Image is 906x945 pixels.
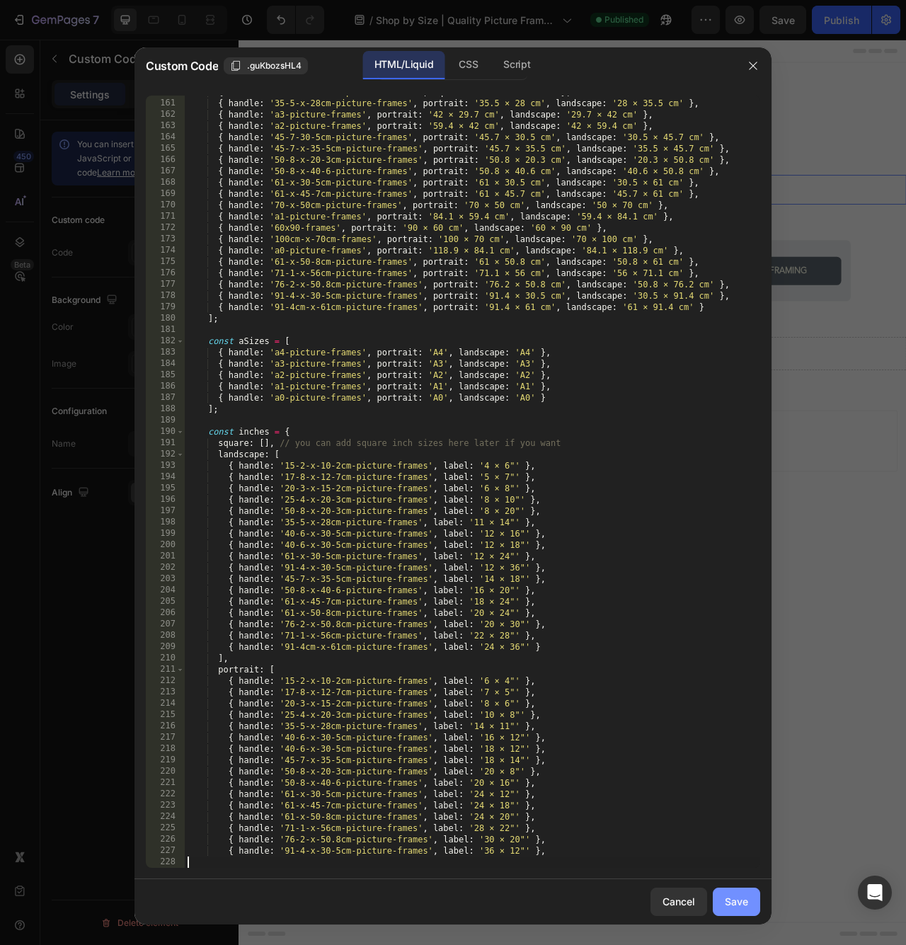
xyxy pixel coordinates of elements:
[146,857,185,868] div: 228
[146,823,185,834] div: 225
[146,517,185,528] div: 198
[146,98,185,109] div: 161
[725,894,748,909] div: Save
[146,834,185,845] div: 226
[146,539,185,551] div: 200
[382,513,457,526] span: from URL or image
[146,811,185,823] div: 224
[146,313,185,324] div: 180
[146,460,185,471] div: 193
[146,222,185,234] div: 172
[146,132,185,143] div: 164
[18,152,78,165] div: Custom Code
[146,234,185,245] div: 173
[146,437,185,449] div: 191
[146,562,185,573] div: 202
[84,268,586,319] p: Try our Made-to-Measure Frame Builder
[146,607,185,619] div: 206
[146,166,185,177] div: 167
[146,268,185,279] div: 176
[146,641,185,653] div: 209
[146,653,185,664] div: 210
[146,403,185,415] div: 188
[641,285,723,304] p: Start Framing
[1,116,848,159] p: Begin by selecting the orientation of your artwork. Our frame dimensions are displayed as Height ...
[146,732,185,743] div: 217
[146,370,185,381] div: 185
[146,494,185,505] div: 196
[384,496,458,510] div: Generate layout
[396,394,471,405] div: Drop element here
[146,800,185,811] div: 223
[146,698,185,709] div: 214
[146,449,185,460] div: 192
[273,496,358,510] div: Choose templates
[270,274,400,288] strong: Can't find your size?
[146,743,185,755] div: 218
[146,177,185,188] div: 168
[492,51,541,79] div: Script
[146,664,185,675] div: 211
[146,290,185,302] div: 178
[146,200,185,211] div: 170
[224,57,308,74] button: .guKbozsHL4
[146,143,185,154] div: 165
[487,496,573,510] div: Add blank section
[146,336,185,347] div: 182
[391,464,459,479] span: Add section
[146,619,185,630] div: 207
[146,302,185,313] div: 179
[146,573,185,585] div: 203
[146,347,185,358] div: 183
[146,675,185,687] div: 212
[650,888,707,916] button: Cancel
[146,57,218,74] span: Custom Code
[146,154,185,166] div: 166
[146,279,185,290] div: 177
[663,894,695,909] div: Cancel
[146,188,185,200] div: 169
[146,211,185,222] div: 171
[146,358,185,370] div: 184
[146,381,185,392] div: 186
[146,256,185,268] div: 175
[713,888,760,916] button: Save
[265,513,362,526] span: inspired by CRO experts
[146,721,185,732] div: 216
[247,59,302,72] span: .guKbozsHL4
[146,585,185,596] div: 204
[146,766,185,777] div: 220
[146,777,185,789] div: 221
[146,483,185,494] div: 195
[146,109,185,120] div: 162
[146,630,185,641] div: 208
[476,513,582,526] span: then drag & drop elements
[146,415,185,426] div: 189
[146,426,185,437] div: 190
[146,755,185,766] div: 219
[858,876,892,910] div: Open Intercom Messenger
[146,687,185,698] div: 213
[146,505,185,517] div: 197
[146,324,185,336] div: 181
[146,528,185,539] div: 199
[146,551,185,562] div: 201
[146,392,185,403] div: 187
[146,709,185,721] div: 215
[146,471,185,483] div: 194
[146,120,185,132] div: 163
[146,845,185,857] div: 227
[146,245,185,256] div: 174
[363,51,445,79] div: HTML/Liquid
[599,276,767,312] a: Start Framing
[146,596,185,607] div: 205
[146,789,185,800] div: 222
[447,51,489,79] div: CSS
